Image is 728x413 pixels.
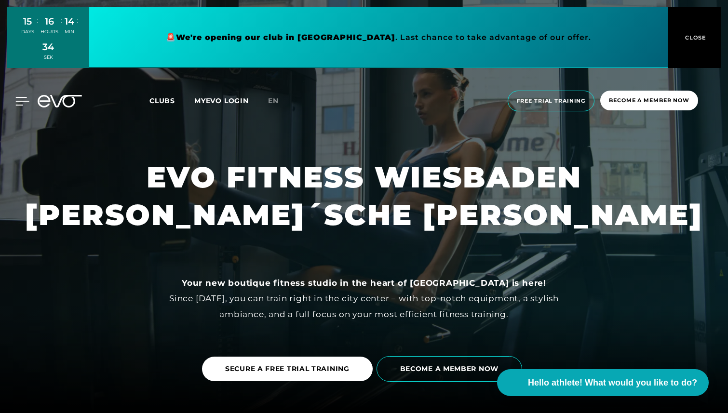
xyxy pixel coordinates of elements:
[268,96,279,105] font: en
[149,96,194,105] a: Clubs
[517,97,586,104] font: Free trial training
[65,15,74,27] font: 14
[45,15,54,27] font: 16
[268,95,290,107] a: en
[37,16,38,25] font: :
[528,378,697,387] font: Hello athlete! What would you like to do?
[225,364,350,373] font: SECURE A FREE TRIAL TRAINING
[182,278,546,288] font: Your new boutique fitness studio in the heart of [GEOGRAPHIC_DATA] is here!
[21,29,34,34] font: DAYS
[23,15,32,27] font: 15
[194,96,249,105] a: MYEVO LOGIN
[77,16,78,25] font: :
[497,369,709,396] button: Hello athlete! What would you like to do?
[169,293,559,319] font: Since [DATE], you can train right in the city center – with top-notch equipment, a stylish ambian...
[609,97,689,104] font: Become a member now
[149,96,175,105] font: Clubs
[42,41,54,53] font: 34
[25,160,703,232] font: EVO FITNESS WIESBADEN [PERSON_NAME]´SCHE [PERSON_NAME]
[202,357,373,381] a: SECURE A FREE TRIAL TRAINING
[597,91,701,111] a: Become a member now
[65,29,74,34] font: MIN
[44,54,53,60] font: SEK
[505,91,598,111] a: Free trial training
[377,349,526,389] a: BECOME A MEMBER NOW
[61,16,62,25] font: :
[400,364,499,373] font: BECOME A MEMBER NOW
[40,29,58,34] font: HOURS
[685,34,706,41] font: CLOSE
[668,7,721,68] button: CLOSE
